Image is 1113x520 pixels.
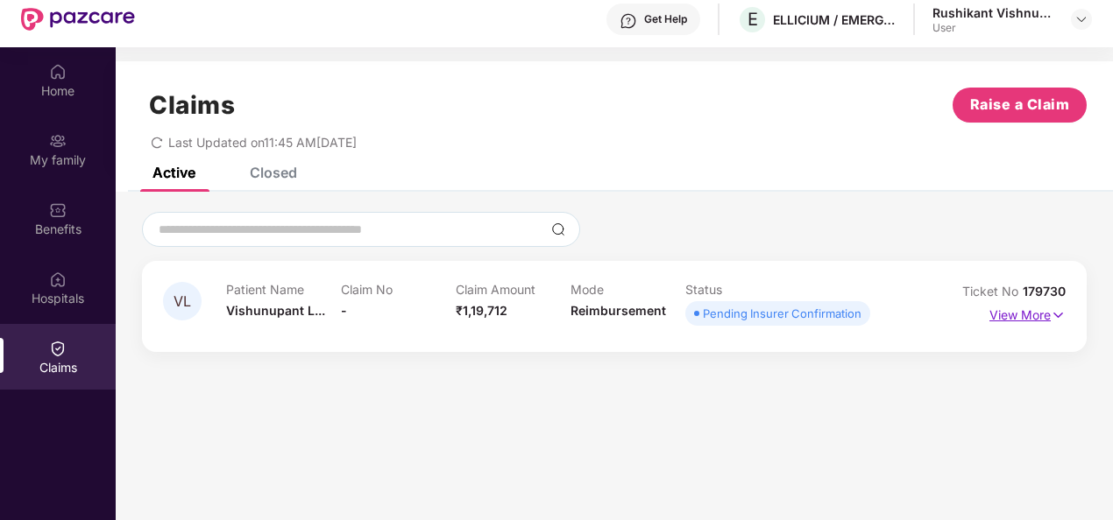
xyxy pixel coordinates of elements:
[168,135,357,150] span: Last Updated on 11:45 AM[DATE]
[456,282,571,297] p: Claim Amount
[250,164,297,181] div: Closed
[748,9,758,30] span: E
[953,88,1087,123] button: Raise a Claim
[149,90,235,120] h1: Claims
[152,164,195,181] div: Active
[685,282,800,297] p: Status
[703,305,861,322] div: Pending Insurer Confirmation
[644,12,687,26] div: Get Help
[571,303,666,318] span: Reimbursement
[551,222,565,236] img: svg+xml;base64,PHN2ZyBpZD0iU2VhcmNoLTMyeDMyIiB4bWxucz0iaHR0cDovL3d3dy53My5vcmcvMjAwMC9zdmciIHdpZH...
[932,21,1055,35] div: User
[49,63,67,81] img: svg+xml;base64,PHN2ZyBpZD0iSG9tZSIgeG1sbnM9Imh0dHA6Ly93d3cudzMub3JnLzIwMDAvc3ZnIiB3aWR0aD0iMjAiIG...
[970,94,1070,116] span: Raise a Claim
[49,271,67,288] img: svg+xml;base64,PHN2ZyBpZD0iSG9zcGl0YWxzIiB4bWxucz0iaHR0cDovL3d3dy53My5vcmcvMjAwMC9zdmciIHdpZHRoPS...
[1074,12,1088,26] img: svg+xml;base64,PHN2ZyBpZD0iRHJvcGRvd24tMzJ4MzIiIHhtbG5zPSJodHRwOi8vd3d3LnczLm9yZy8yMDAwL3N2ZyIgd2...
[571,282,685,297] p: Mode
[151,135,163,150] span: redo
[226,282,341,297] p: Patient Name
[962,284,1023,299] span: Ticket No
[174,294,191,309] span: VL
[226,303,325,318] span: Vishunupant L...
[49,132,67,150] img: svg+xml;base64,PHN2ZyB3aWR0aD0iMjAiIGhlaWdodD0iMjAiIHZpZXdCb3g9IjAgMCAyMCAyMCIgZmlsbD0ibm9uZSIgeG...
[989,301,1066,325] p: View More
[21,8,135,31] img: New Pazcare Logo
[341,303,347,318] span: -
[620,12,637,30] img: svg+xml;base64,PHN2ZyBpZD0iSGVscC0zMngzMiIgeG1sbnM9Imh0dHA6Ly93d3cudzMub3JnLzIwMDAvc3ZnIiB3aWR0aD...
[773,11,896,28] div: ELLICIUM / EMERGYS SOLUTIONS PRIVATE LIMITED
[932,4,1055,21] div: Rushikant Vishnupant [PERSON_NAME]
[341,282,456,297] p: Claim No
[1051,306,1066,325] img: svg+xml;base64,PHN2ZyB4bWxucz0iaHR0cDovL3d3dy53My5vcmcvMjAwMC9zdmciIHdpZHRoPSIxNyIgaGVpZ2h0PSIxNy...
[1023,284,1066,299] span: 179730
[49,201,67,219] img: svg+xml;base64,PHN2ZyBpZD0iQmVuZWZpdHMiIHhtbG5zPSJodHRwOi8vd3d3LnczLm9yZy8yMDAwL3N2ZyIgd2lkdGg9Ij...
[456,303,507,318] span: ₹1,19,712
[49,340,67,357] img: svg+xml;base64,PHN2ZyBpZD0iQ2xhaW0iIHhtbG5zPSJodHRwOi8vd3d3LnczLm9yZy8yMDAwL3N2ZyIgd2lkdGg9IjIwIi...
